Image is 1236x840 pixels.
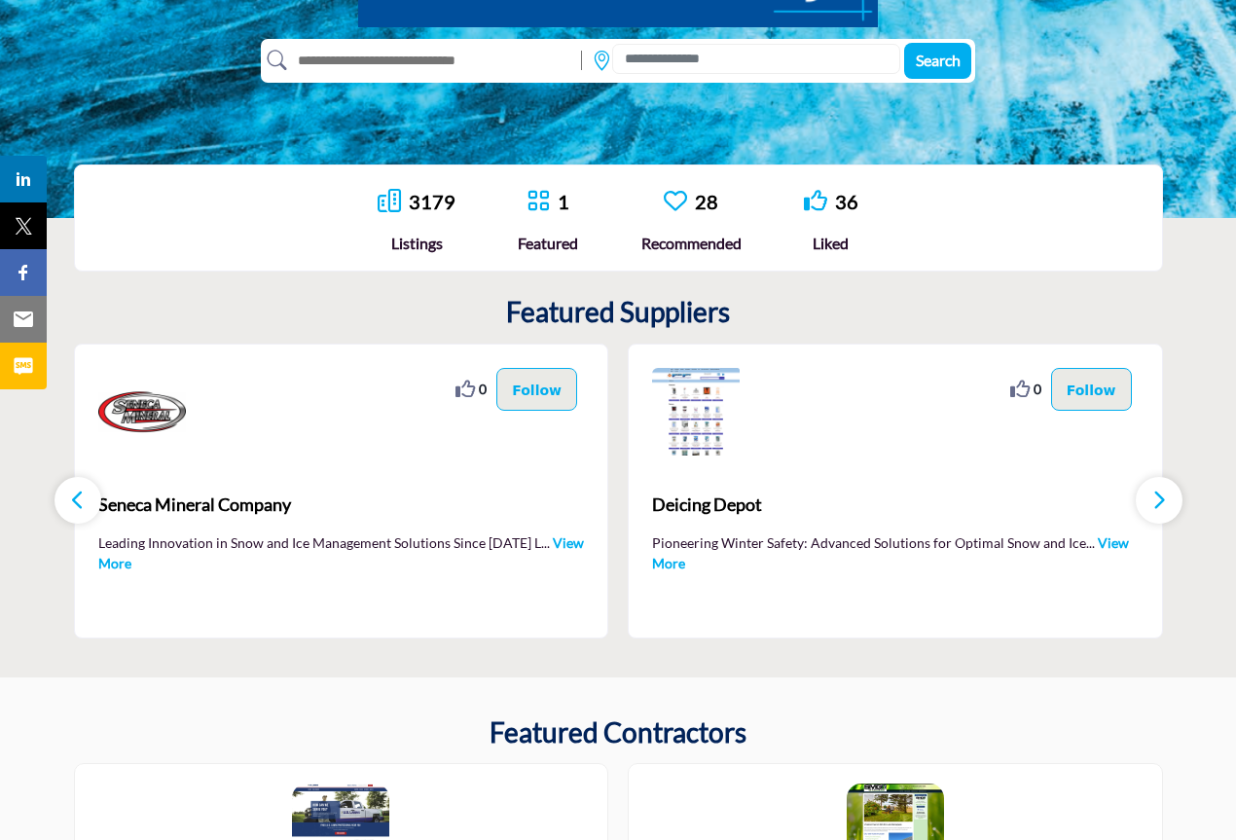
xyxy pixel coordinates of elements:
i: Go to Liked [804,189,827,212]
a: Go to Featured [527,189,550,215]
span: 0 [479,379,487,399]
a: 28 [695,190,718,213]
div: Liked [804,232,858,255]
span: Search [916,51,961,69]
img: Rectangle%203585.svg [576,46,587,75]
button: Search [904,43,971,79]
div: Recommended [641,232,742,255]
img: Deicing Depot [652,368,740,456]
span: ... [1086,534,1095,551]
a: Go to Recommended [664,189,687,215]
img: Seneca Mineral Company [98,368,186,456]
h2: Featured Suppliers [506,296,730,329]
a: 1 [558,190,569,213]
a: 3179 [409,190,455,213]
button: Follow [1051,368,1132,411]
div: Featured [518,232,578,255]
a: Seneca Mineral Company [98,479,585,531]
p: Leading Innovation in Snow and Ice Management Solutions Since [DATE] L [98,532,585,571]
a: 36 [835,190,858,213]
button: Follow [496,368,577,411]
h2: Featured Contractors [490,716,746,749]
span: Seneca Mineral Company [98,492,585,518]
p: Pioneering Winter Safety: Advanced Solutions for Optimal Snow and Ice [652,532,1139,571]
div: Listings [378,232,455,255]
p: Follow [1067,379,1116,400]
span: ... [541,534,550,551]
a: Deicing Depot [652,479,1139,531]
span: 0 [1034,379,1041,399]
p: Follow [512,379,562,400]
span: Deicing Depot [652,492,1139,518]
